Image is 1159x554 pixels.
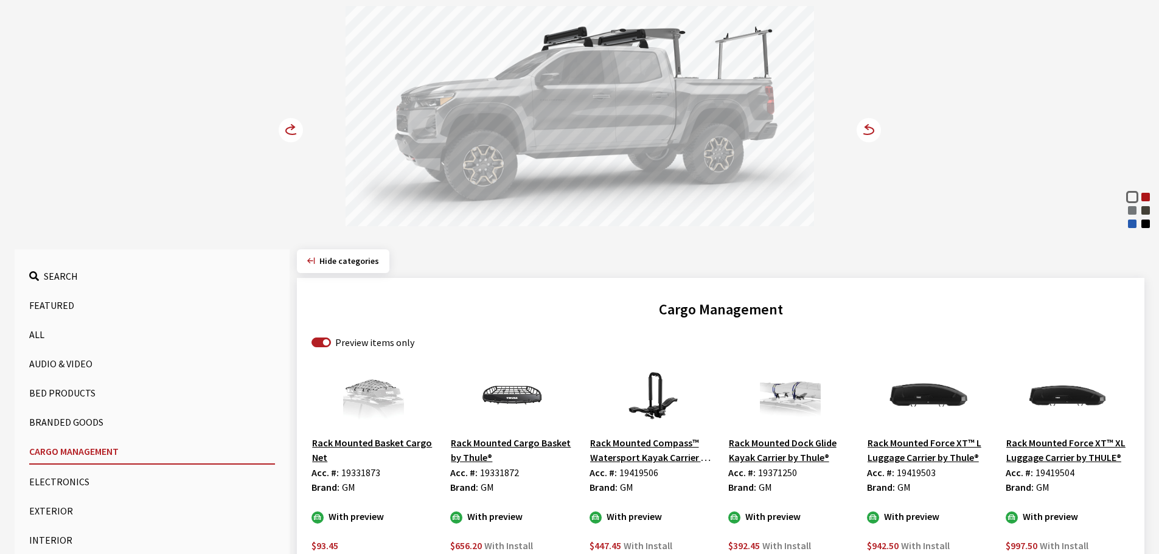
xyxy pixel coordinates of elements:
button: Rack Mounted Compass™ Watersport Kayak Carrier by Thule® [590,435,714,465]
div: With preview [312,509,436,524]
span: 19371250 [758,466,797,479]
span: $392.45 [728,539,760,552]
span: With Install [484,539,533,552]
div: With preview [590,509,714,524]
img: Image for Rack Mounted Force XT™ L Luggage Carrier by Thule® [867,364,991,425]
h2: Cargo Management [312,299,1130,320]
span: With Install [762,539,811,552]
button: Hide categories [297,249,389,273]
img: Image for Rack Mounted Cargo Basket by Thule® [450,364,574,425]
button: Bed Products [29,381,275,405]
button: Exterior [29,499,275,523]
button: Rack Mounted Force XT™ XL Luggage Carrier by THULE® [1006,435,1130,465]
span: Click to hide category section. [319,255,379,266]
div: With preview [728,509,852,524]
label: Brand: [867,480,895,494]
label: Acc. #: [590,465,617,480]
div: Reef Blue Metallic [1126,218,1138,230]
span: GM [897,481,911,493]
label: Brand: [1006,480,1034,494]
span: 19419504 [1035,466,1074,479]
label: Acc. #: [867,465,894,480]
span: With Install [624,539,672,552]
label: Brand: [312,480,339,494]
span: 19331873 [341,466,380,479]
button: Branded Goods [29,410,275,434]
img: Image for Rack Mounted Basket Cargo Net [312,364,436,425]
label: Acc. #: [312,465,339,480]
button: Audio & Video [29,351,275,376]
button: Rack Mounted Basket Cargo Net [312,435,436,465]
span: GM [1036,481,1049,493]
button: Rack Mounted Cargo Basket by Thule® [450,435,574,465]
div: Harvest Bronze Metallic [1140,204,1152,216]
span: Search [44,270,78,282]
img: Image for Rack Mounted Dock Glide Kayak Carrier by Thule® [728,364,852,425]
span: $447.45 [590,539,621,552]
span: 19419506 [619,466,658,479]
label: Brand: [450,480,478,494]
span: 19331872 [480,466,519,479]
div: With preview [867,509,991,524]
label: Acc. #: [450,465,478,480]
button: Electronics [29,469,275,494]
span: GM [759,481,772,493]
span: $942.50 [867,539,899,552]
div: With preview [450,509,574,524]
button: Rack Mounted Dock Glide Kayak Carrier by Thule® [728,435,852,465]
img: Image for Rack Mounted Compass™ Watersport Kayak Carrier by Thule® [590,364,714,425]
div: Black [1140,218,1152,230]
button: Interior [29,528,275,552]
span: $997.50 [1006,539,1037,552]
span: $93.45 [312,539,338,552]
div: Summit White [1126,191,1138,203]
div: With preview [1006,509,1130,524]
button: Rack Mounted Force XT™ L Luggage Carrier by Thule® [867,435,991,465]
span: GM [481,481,494,493]
label: Acc. #: [1006,465,1033,480]
img: Image for Rack Mounted Force XT™ XL Luggage Carrier by THULE® [1006,364,1130,425]
label: Brand: [728,480,756,494]
span: $656.20 [450,539,482,552]
label: Brand: [590,480,618,494]
span: 19419503 [897,466,936,479]
div: Sterling Gray Metallic [1126,204,1138,216]
span: With Install [901,539,950,552]
span: GM [620,481,633,493]
span: GM [342,481,355,493]
span: With Install [1040,539,1088,552]
button: Featured [29,293,275,317]
button: All [29,322,275,347]
label: Preview items only [335,335,414,350]
label: Acc. #: [728,465,756,480]
button: Cargo Management [29,439,275,465]
div: Radiant Red Tintcoat [1140,191,1152,203]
